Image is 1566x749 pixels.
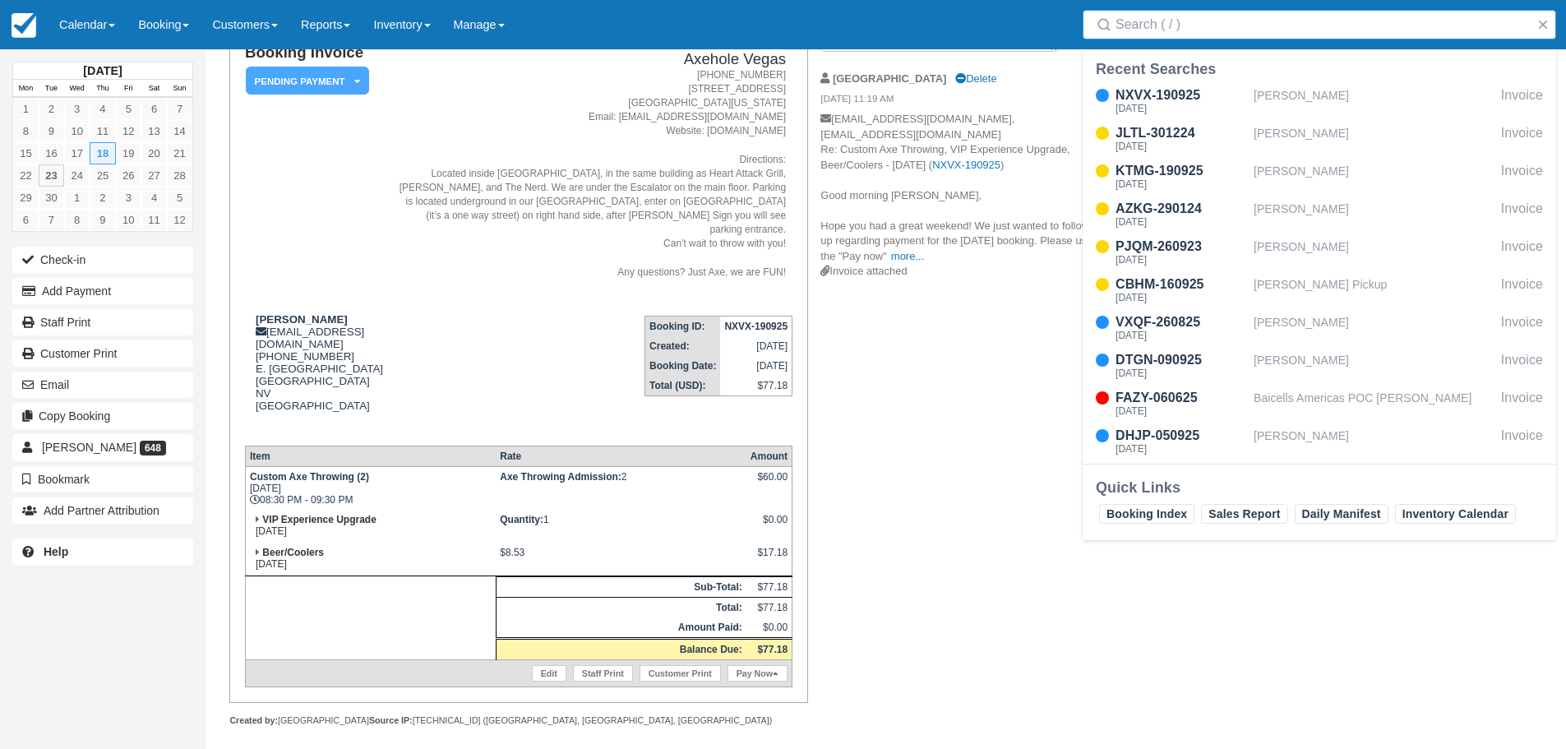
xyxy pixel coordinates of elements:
div: Invoice [1501,312,1543,344]
a: Daily Manifest [1295,504,1388,524]
p: [EMAIL_ADDRESS][DOMAIN_NAME], [EMAIL_ADDRESS][DOMAIN_NAME] Re: Custom Axe Throwing, VIP Experienc... [820,112,1097,264]
div: [PERSON_NAME] [1254,350,1494,381]
div: [DATE] [1116,331,1247,340]
b: Help [44,545,68,558]
a: 15 [13,142,39,164]
a: FAZY-060625[DATE]Baicells Americas POC [PERSON_NAME]Invoice [1083,388,1556,419]
div: Invoice [1501,426,1543,457]
a: 26 [116,164,141,187]
th: Booking ID: [645,316,721,336]
div: VXQF-260825 [1116,312,1247,332]
a: more... [891,250,924,262]
td: 2 [496,467,746,511]
div: DHJP-050925 [1116,426,1247,446]
div: [GEOGRAPHIC_DATA] [TECHNICAL_ID] ([GEOGRAPHIC_DATA], [GEOGRAPHIC_DATA], [GEOGRAPHIC_DATA]) [229,714,807,727]
a: 9 [90,209,115,231]
a: Help [12,539,193,565]
strong: Custom Axe Throwing (2) [250,471,369,483]
a: 13 [141,120,167,142]
strong: NXVX-190925 [724,321,788,332]
div: Invoice [1501,123,1543,155]
div: [PERSON_NAME] [1254,237,1494,268]
strong: [GEOGRAPHIC_DATA] [833,72,946,85]
a: 11 [90,120,115,142]
th: Thu [90,80,115,98]
div: [PERSON_NAME] [1254,199,1494,230]
th: Amount Paid: [496,617,746,639]
a: NXVX-190925[DATE][PERSON_NAME]Invoice [1083,86,1556,117]
div: [DATE] [1116,255,1247,265]
div: Invoice [1501,350,1543,381]
a: 2 [39,98,64,120]
div: [PERSON_NAME] [1254,426,1494,457]
th: Booking Date: [645,356,721,376]
a: CBHM-160925[DATE][PERSON_NAME] PickupInvoice [1083,275,1556,306]
a: Staff Print [12,309,193,335]
td: [DATE] 08:30 PM - 09:30 PM [245,467,496,511]
td: [DATE] [245,543,496,576]
a: JLTL-301224[DATE][PERSON_NAME]Invoice [1083,123,1556,155]
a: 24 [64,164,90,187]
a: DTGN-090925[DATE][PERSON_NAME]Invoice [1083,350,1556,381]
a: 1 [13,98,39,120]
a: 8 [13,120,39,142]
div: Invoice [1501,237,1543,268]
strong: Source IP: [369,715,413,725]
address: [PHONE_NUMBER] [STREET_ADDRESS] [GEOGRAPHIC_DATA][US_STATE] Email: [EMAIL_ADDRESS][DOMAIN_NAME] W... [397,68,787,280]
strong: VIP Experience Upgrade [262,514,376,525]
strong: Created by: [229,715,278,725]
span: [PERSON_NAME] [42,441,136,454]
a: 30 [39,187,64,209]
a: 1 [64,187,90,209]
div: NXVX-190925 [1116,86,1247,105]
button: Add Payment [12,278,193,304]
a: 14 [167,120,192,142]
th: Wed [64,80,90,98]
a: 29 [13,187,39,209]
em: [DATE] 11:19 AM [820,92,1097,110]
div: $0.00 [751,514,788,539]
th: Mon [13,80,39,98]
th: Amount [746,446,792,467]
a: 22 [13,164,39,187]
a: AZKG-290124[DATE][PERSON_NAME]Invoice [1083,199,1556,230]
a: 10 [116,209,141,231]
div: DTGN-090925 [1116,350,1247,370]
div: [DATE] [1116,368,1247,378]
a: VXQF-260825[DATE][PERSON_NAME]Invoice [1083,312,1556,344]
strong: Beer/Coolers [262,547,324,558]
div: [PERSON_NAME] [1254,123,1494,155]
a: KTMG-190925[DATE][PERSON_NAME]Invoice [1083,161,1556,192]
div: Invoice [1501,388,1543,419]
div: [PERSON_NAME] Pickup [1254,275,1494,306]
div: KTMG-190925 [1116,161,1247,181]
a: 21 [167,142,192,164]
h2: Axehole Vegas [397,51,787,68]
td: [DATE] [245,510,496,543]
a: 4 [90,98,115,120]
a: Customer Print [640,665,721,682]
a: 20 [141,142,167,164]
td: $77.18 [746,598,792,618]
button: Bookmark [12,466,193,492]
a: 28 [167,164,192,187]
th: Balance Due: [496,639,746,660]
td: [DATE] [720,336,792,356]
h1: Booking Invoice [245,44,390,62]
a: 11 [141,209,167,231]
td: $77.18 [746,577,792,598]
a: 5 [167,187,192,209]
a: 8 [64,209,90,231]
th: Fri [116,80,141,98]
div: [DATE] [1116,444,1247,454]
a: Pending Payment [245,66,363,96]
div: Baicells Americas POC [PERSON_NAME] [1254,388,1494,419]
th: Item [245,446,496,467]
a: 25 [90,164,115,187]
div: Quick Links [1096,478,1543,497]
a: DHJP-050925[DATE][PERSON_NAME]Invoice [1083,426,1556,457]
a: Inventory Calendar [1395,504,1516,524]
td: $77.18 [720,376,792,396]
strong: [PERSON_NAME] [256,313,348,326]
div: Invoice [1501,275,1543,306]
